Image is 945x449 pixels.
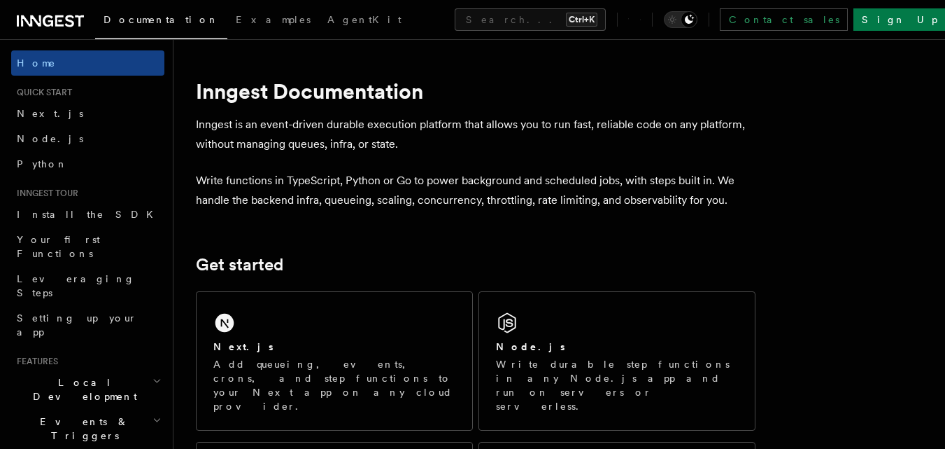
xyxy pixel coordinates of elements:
a: Get started [196,255,283,275]
a: Contact sales [720,8,848,31]
p: Write functions in TypeScript, Python or Go to power background and scheduled jobs, with steps bu... [196,171,755,210]
h1: Inngest Documentation [196,78,755,104]
a: Leveraging Steps [11,266,164,305]
span: Inngest tour [11,188,78,199]
a: Examples [227,4,319,38]
a: Next.js [11,101,164,126]
a: Node.jsWrite durable step functions in any Node.js app and run on servers or serverless. [478,291,755,431]
a: AgentKit [319,4,410,38]
a: Python [11,151,164,177]
span: AgentKit [327,14,402,25]
p: Write durable step functions in any Node.js app and run on servers or serverless. [496,357,738,413]
button: Local Development [11,370,164,409]
span: Quick start [11,87,72,98]
button: Events & Triggers [11,409,164,448]
button: Toggle dark mode [664,11,697,28]
span: Home [17,56,56,70]
span: Python [17,158,68,170]
span: Next.js [17,108,83,119]
span: Install the SDK [17,209,162,220]
a: Your first Functions [11,227,164,266]
span: Features [11,356,58,367]
p: Add queueing, events, crons, and step functions to your Next app on any cloud provider. [213,357,455,413]
a: Node.js [11,126,164,151]
h2: Node.js [496,340,565,354]
p: Inngest is an event-driven durable execution platform that allows you to run fast, reliable code ... [196,115,755,154]
span: Setting up your app [17,312,137,338]
span: Events & Triggers [11,415,152,443]
a: Home [11,50,164,76]
span: Local Development [11,375,152,403]
a: Setting up your app [11,305,164,345]
a: Documentation [95,4,227,39]
a: Next.jsAdd queueing, events, crons, and step functions to your Next app on any cloud provider. [196,291,473,431]
span: Your first Functions [17,234,100,259]
a: Install the SDK [11,202,164,227]
span: Node.js [17,133,83,144]
kbd: Ctrl+K [566,13,597,27]
h2: Next.js [213,340,273,354]
span: Leveraging Steps [17,273,135,298]
button: Search...Ctrl+K [455,8,606,31]
span: Examples [236,14,311,25]
span: Documentation [104,14,219,25]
